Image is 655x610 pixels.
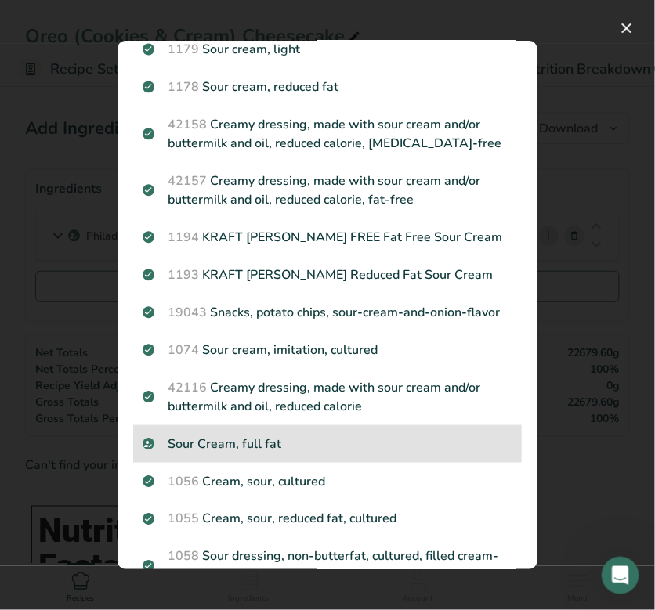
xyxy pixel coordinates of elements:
[168,548,199,565] span: 1058
[143,472,512,491] p: Cream, sour, cultured
[168,511,199,528] span: 1055
[168,116,207,133] span: 42158
[143,341,512,359] p: Sour cream, imitation, cultured
[143,228,512,247] p: KRAFT [PERSON_NAME] FREE Fat Free Sour Cream
[168,341,199,359] span: 1074
[143,435,512,453] p: Sour Cream, full fat
[168,266,199,283] span: 1193
[143,265,512,284] p: KRAFT [PERSON_NAME] Reduced Fat Sour Cream
[168,78,199,96] span: 1178
[168,379,207,396] span: 42116
[143,78,512,96] p: Sour cream, reduced fat
[143,378,512,416] p: Creamy dressing, made with sour cream and/or buttermilk and oil, reduced calorie
[143,115,512,153] p: Creamy dressing, made with sour cream and/or buttermilk and oil, reduced calorie, [MEDICAL_DATA]-...
[168,41,199,58] span: 1179
[602,557,639,594] iframe: Intercom live chat
[168,229,199,246] span: 1194
[143,303,512,322] p: Snacks, potato chips, sour-cream-and-onion-flavor
[168,473,199,490] span: 1056
[168,304,207,321] span: 19043
[143,40,512,59] p: Sour cream, light
[143,171,512,209] p: Creamy dressing, made with sour cream and/or buttermilk and oil, reduced calorie, fat-free
[143,510,512,529] p: Cream, sour, reduced fat, cultured
[143,547,512,585] p: Sour dressing, non-butterfat, cultured, filled cream-type
[168,172,207,189] span: 42157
